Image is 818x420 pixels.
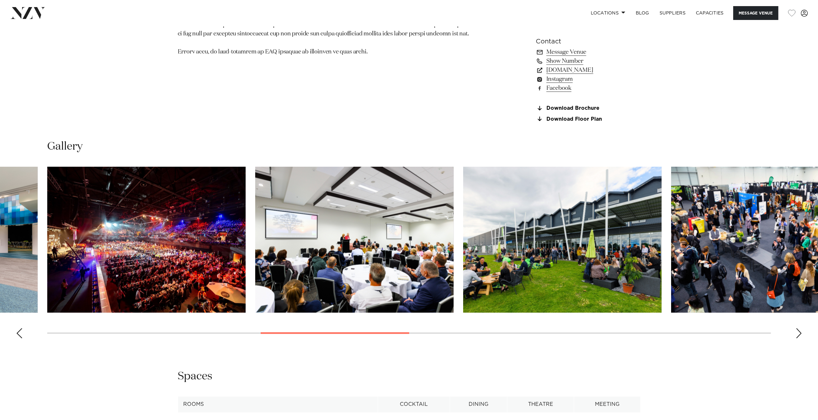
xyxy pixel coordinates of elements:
th: Dining [450,397,507,412]
swiper-slide: 7 / 17 [255,167,454,313]
th: Meeting [574,397,640,412]
swiper-slide: 8 / 17 [463,167,661,313]
a: Download Floor Plan [536,116,641,122]
a: Instagram [536,75,641,84]
a: Show Number [536,57,641,66]
img: nzv-logo.png [10,7,45,19]
a: Locations [585,6,630,20]
h2: Spaces [178,369,212,384]
a: SUPPLIERS [654,6,690,20]
h6: Contact [536,37,641,46]
a: Capacities [691,6,729,20]
a: BLOG [630,6,654,20]
th: Theatre [507,397,574,412]
h2: Gallery [47,139,83,154]
th: Rooms [178,397,378,412]
button: Message Venue [733,6,778,20]
th: Cocktail [378,397,450,412]
a: Facebook [536,84,641,93]
swiper-slide: 6 / 17 [47,167,246,313]
a: Download Brochure [536,106,641,111]
a: [DOMAIN_NAME] [536,66,641,75]
a: Message Venue [536,48,641,57]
